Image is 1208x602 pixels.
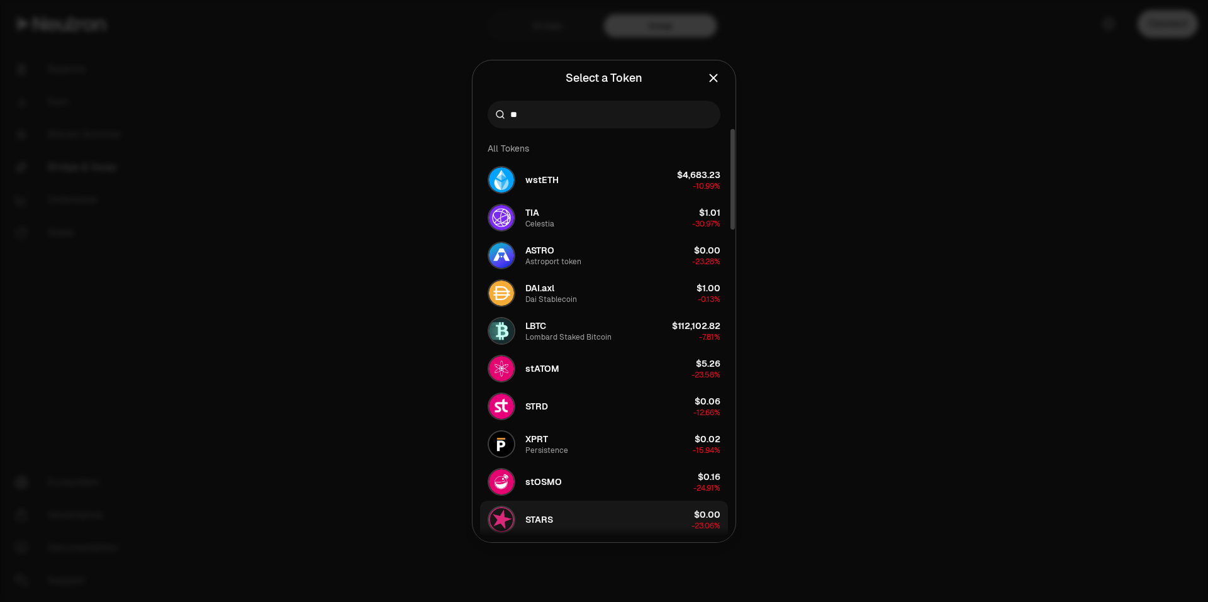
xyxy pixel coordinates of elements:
span: -10.99% [693,181,720,191]
img: TIA Logo [489,205,514,230]
div: $0.16 [698,471,720,483]
span: -15.94% [693,445,720,455]
div: Celestia [525,219,554,229]
div: $0.00 [694,508,720,521]
img: LBTC Logo [489,318,514,343]
button: DAI.axl LogoDAI.axlDai Stablecoin$1.00-0.13% [480,274,728,312]
div: Dai Stablecoin [525,294,577,304]
div: $0.06 [695,395,720,408]
span: stATOM [525,362,559,375]
span: XPRT [525,433,548,445]
img: STRD Logo [489,394,514,419]
button: wstETH LogowstETH$4,683.23-10.99% [480,161,728,199]
button: Close [707,69,720,87]
img: ASTRO Logo [489,243,514,268]
div: All Tokens [480,136,728,161]
img: XPRT Logo [489,432,514,457]
div: Persistence [525,445,568,455]
div: Select a Token [566,69,642,87]
button: LBTC LogoLBTCLombard Staked Bitcoin$112,102.82-7.81% [480,312,728,350]
img: STARS Logo [489,507,514,532]
span: TIA [525,206,539,219]
img: DAI.axl Logo [489,281,514,306]
span: wstETH [525,174,559,186]
span: -0.13% [698,294,720,304]
button: stOSMO LogostOSMO$0.16-24.91% [480,463,728,501]
div: $1.00 [696,282,720,294]
span: -23.06% [691,521,720,531]
span: stOSMO [525,476,562,488]
span: STRD [525,400,548,413]
div: $0.02 [695,433,720,445]
button: STRD LogoSTRD$0.06-12.66% [480,387,728,425]
button: stATOM LogostATOM$5.26-23.58% [480,350,728,387]
button: XPRT LogoXPRTPersistence$0.02-15.94% [480,425,728,463]
span: -30.97% [692,219,720,229]
button: STARS LogoSTARS$0.00-23.06% [480,501,728,538]
div: $112,102.82 [672,320,720,332]
img: stATOM Logo [489,356,514,381]
button: TIA LogoTIACelestia$1.01-30.97% [480,199,728,237]
span: ASTRO [525,244,554,257]
button: ASTRO LogoASTROAstroport token$0.00-23.28% [480,237,728,274]
div: $4,683.23 [677,169,720,181]
div: Lombard Staked Bitcoin [525,332,612,342]
div: $1.01 [699,206,720,219]
span: -23.28% [692,257,720,267]
span: DAI.axl [525,282,554,294]
span: -7.81% [699,332,720,342]
span: -23.58% [691,370,720,380]
span: -12.66% [693,408,720,418]
div: $0.00 [694,244,720,257]
img: wstETH Logo [489,167,514,192]
img: stOSMO Logo [489,469,514,494]
span: STARS [525,513,553,526]
span: LBTC [525,320,546,332]
div: Astroport token [525,257,581,267]
div: $5.26 [696,357,720,370]
span: -24.91% [693,483,720,493]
